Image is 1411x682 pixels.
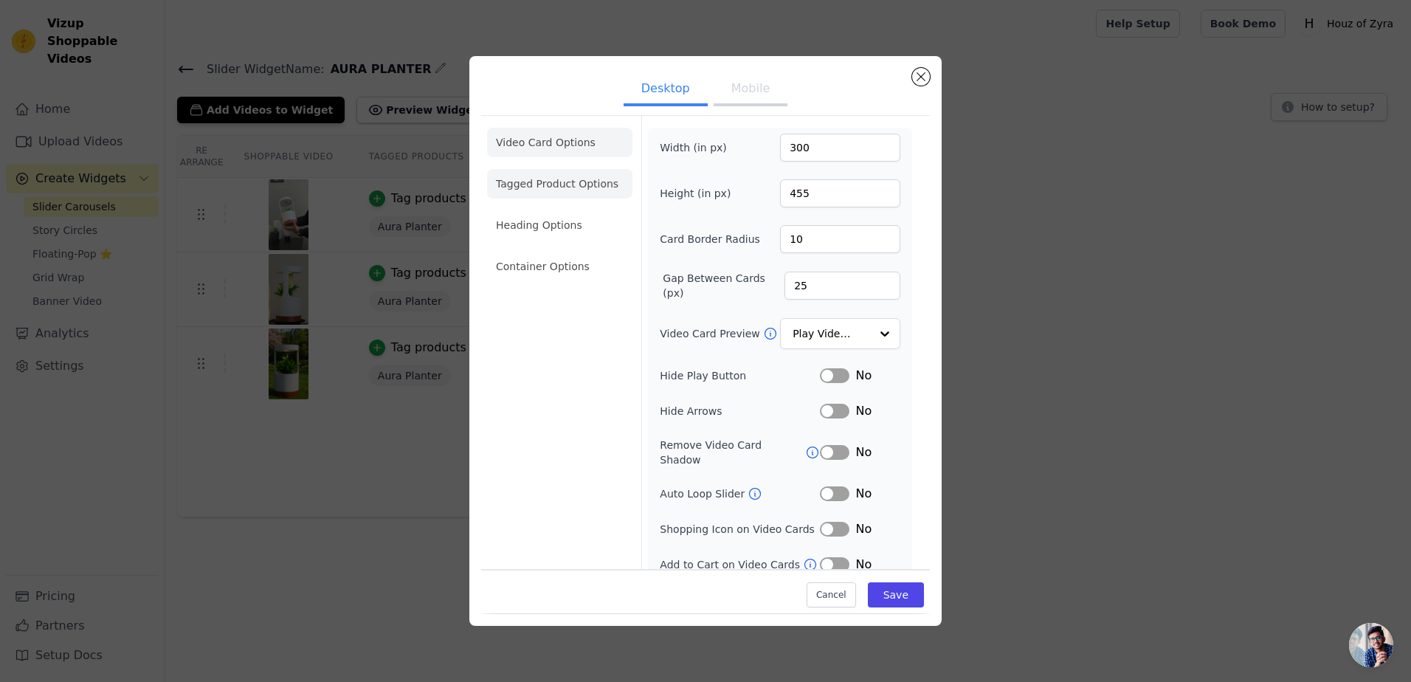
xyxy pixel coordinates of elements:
a: Open chat [1349,623,1393,667]
li: Heading Options [487,210,632,240]
label: Video Card Preview [660,326,762,341]
label: Height (in px) [660,186,740,201]
li: Container Options [487,252,632,281]
label: Card Border Radius [660,232,760,247]
label: Hide Arrows [660,404,820,418]
button: Mobile [714,74,787,106]
li: Video Card Options [487,128,632,157]
label: Add to Cart on Video Cards [660,557,803,572]
label: Auto Loop Slider [660,486,748,501]
button: Cancel [807,583,856,608]
button: Save [868,583,924,608]
button: Desktop [624,74,708,106]
button: Close modal [912,68,930,86]
label: Width (in px) [660,140,740,155]
label: Gap Between Cards (px) [663,271,784,300]
span: No [855,444,872,461]
label: Hide Play Button [660,368,820,383]
li: Tagged Product Options [487,169,632,199]
span: No [855,367,872,385]
label: Remove Video Card Shadow [660,438,805,467]
span: No [855,556,872,573]
span: No [855,520,872,538]
span: No [855,402,872,420]
label: Shopping Icon on Video Cards [660,522,820,537]
span: No [855,485,872,503]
